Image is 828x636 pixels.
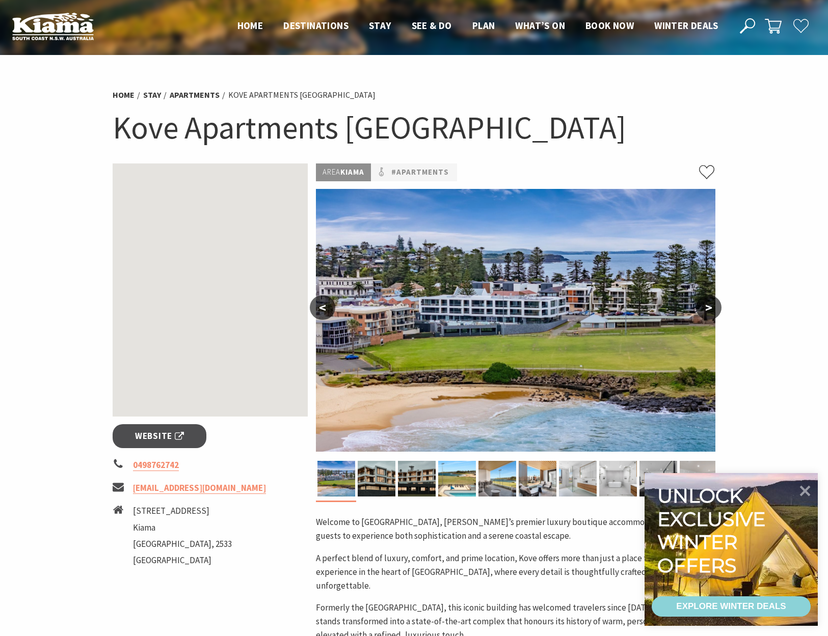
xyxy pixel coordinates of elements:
button: < [310,295,335,320]
p: Kiama [316,163,371,181]
span: Winter Deals [654,19,718,32]
li: Kiama [133,521,232,535]
h1: Kove Apartments [GEOGRAPHIC_DATA] [113,107,716,148]
span: Website [135,429,184,443]
span: Home [237,19,263,32]
a: #Apartments [391,166,449,179]
a: 0498762742 [133,459,179,471]
p: Welcome to [GEOGRAPHIC_DATA], [PERSON_NAME]’s premier luxury boutique accommodation, inviting gue... [316,515,715,543]
button: > [696,295,722,320]
p: A perfect blend of luxury, comfort, and prime location, Kove offers more than just a place to sta... [316,551,715,593]
li: [STREET_ADDRESS] [133,504,232,518]
a: Apartments [170,90,220,100]
a: Stay [143,90,161,100]
div: Unlock exclusive winter offers [657,484,770,577]
a: EXPLORE WINTER DEALS [652,596,811,617]
span: Destinations [283,19,349,32]
span: What’s On [515,19,565,32]
span: Book now [585,19,634,32]
img: Kiama Logo [12,12,94,40]
span: Stay [369,19,391,32]
span: Plan [472,19,495,32]
span: Area [323,167,340,177]
li: [GEOGRAPHIC_DATA], 2533 [133,537,232,551]
span: See & Do [412,19,452,32]
nav: Main Menu [227,18,728,35]
li: [GEOGRAPHIC_DATA] [133,554,232,567]
a: [EMAIL_ADDRESS][DOMAIN_NAME] [133,482,266,494]
a: Website [113,424,207,448]
a: Home [113,90,135,100]
li: Kove Apartments [GEOGRAPHIC_DATA] [228,89,376,102]
div: EXPLORE WINTER DEALS [676,596,786,617]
